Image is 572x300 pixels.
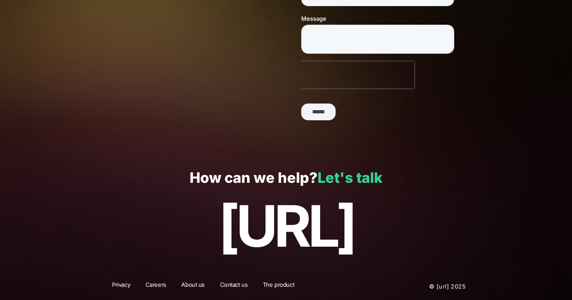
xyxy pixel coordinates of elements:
a: Careers [140,281,172,292]
p: How can we help? [19,170,553,186]
a: Let's talk [318,169,382,186]
a: About us [176,281,210,292]
a: The product [257,281,300,292]
a: Privacy [106,281,136,292]
p: [URL] [19,194,553,258]
a: Contact us [214,281,254,292]
p: © [URL] 2025 [376,281,466,292]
